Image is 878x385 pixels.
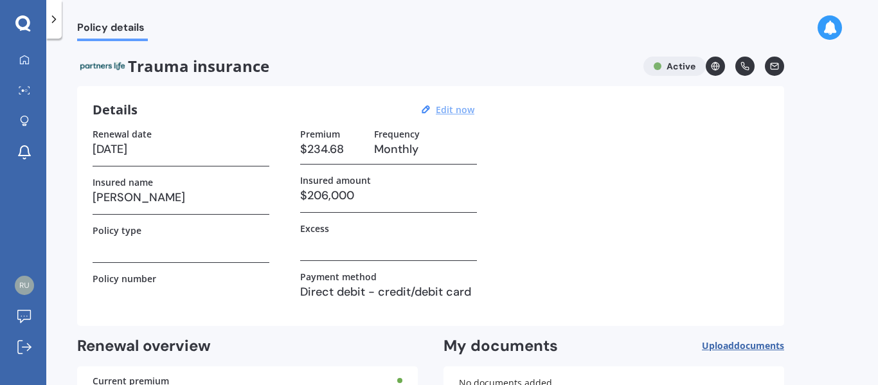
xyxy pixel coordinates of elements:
[374,129,420,139] label: Frequency
[436,103,474,116] u: Edit now
[93,188,269,207] h3: [PERSON_NAME]
[300,129,340,139] label: Premium
[300,175,371,186] label: Insured amount
[77,336,418,356] h2: Renewal overview
[702,341,784,351] span: Upload
[93,102,138,118] h3: Details
[300,186,477,205] h3: $206,000
[300,223,329,234] label: Excess
[93,129,152,139] label: Renewal date
[300,139,364,159] h3: $234.68
[443,336,558,356] h2: My documents
[734,339,784,352] span: documents
[77,21,148,39] span: Policy details
[300,282,477,301] h3: Direct debit - credit/debit card
[77,57,128,76] img: PartnerLife.png
[15,276,34,295] img: e395b04e9d7a1a90526e9ffca071e0bd
[374,139,477,159] h3: Monthly
[77,57,633,76] span: Trauma insurance
[702,336,784,356] button: Uploaddocuments
[432,104,478,116] button: Edit now
[93,139,269,159] h3: [DATE]
[300,271,377,282] label: Payment method
[93,225,141,236] label: Policy type
[93,273,156,284] label: Policy number
[93,177,153,188] label: Insured name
